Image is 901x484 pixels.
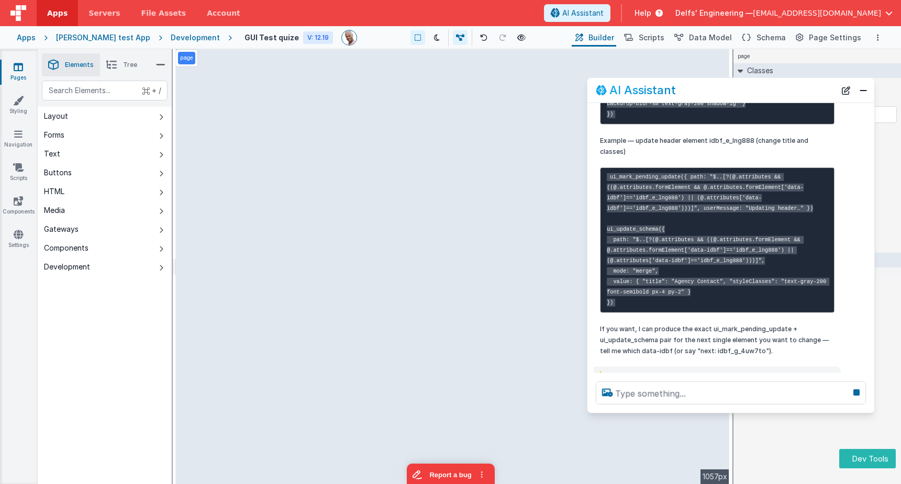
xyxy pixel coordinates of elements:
[342,30,357,45] img: 11ac31fe5dc3d0eff3fbbbf7b26fa6e1
[839,83,853,97] button: New Chat
[588,32,614,43] span: Builder
[88,8,120,18] span: Servers
[38,220,172,239] button: Gateways
[616,371,674,384] span: Reasoning Summary
[38,239,172,257] button: Components
[44,167,72,178] div: Buttons
[607,173,829,307] code: ui_mark_pending_update({ path: "$..[?(@.attributes && ((@.attributes.formElement && @.attributes....
[38,257,172,276] button: Development
[600,135,835,157] p: Example — update header element idbf_e_lng888 (change title and classes)
[44,111,68,121] div: Layout
[809,32,861,43] span: Page Settings
[839,449,896,468] button: Dev Tools
[44,149,60,159] div: Text
[141,8,186,18] span: File Assets
[639,32,664,43] span: Scripts
[635,8,651,18] span: Help
[44,262,90,272] div: Development
[176,49,729,484] div: -->
[123,61,137,69] span: Tree
[142,81,161,100] span: + /
[56,32,150,43] div: [PERSON_NAME] test App
[38,201,172,220] button: Media
[675,8,893,18] button: Delfs' Engineering — [EMAIL_ADDRESS][DOMAIN_NAME]
[171,32,220,43] div: Development
[44,224,79,234] div: Gateways
[675,8,753,18] span: Delfs' Engineering —
[671,29,734,47] button: Data Model
[38,144,172,163] button: Text
[47,8,68,18] span: Apps
[872,31,884,44] button: Options
[620,29,666,47] button: Scripts
[42,81,168,100] input: Search Elements...
[180,54,193,62] p: page
[44,205,65,216] div: Media
[544,4,610,22] button: AI Assistant
[44,130,64,140] div: Forms
[733,49,754,63] h4: page
[38,182,172,201] button: HTML
[743,63,773,78] h2: Classes
[856,83,870,97] button: Close
[303,31,333,44] div: V: 12.19
[65,61,94,69] span: Elements
[38,107,172,126] button: Layout
[757,32,786,43] span: Schema
[689,32,732,43] span: Data Model
[562,8,604,18] span: AI Assistant
[44,186,64,197] div: HTML
[600,323,835,356] p: If you want, I can produce the exact ui_mark_pending_update + ui_update_schema pair for the next ...
[700,469,729,484] div: 1057px
[244,33,299,41] h4: GUI Test quize
[38,163,172,182] button: Buttons
[738,29,788,47] button: Schema
[792,29,863,47] button: Page Settings
[753,8,881,18] span: [EMAIL_ADDRESS][DOMAIN_NAME]
[44,243,88,253] div: Components
[17,32,36,43] div: Apps
[38,126,172,144] button: Forms
[572,29,616,47] button: Builder
[609,84,676,96] h2: AI Assistant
